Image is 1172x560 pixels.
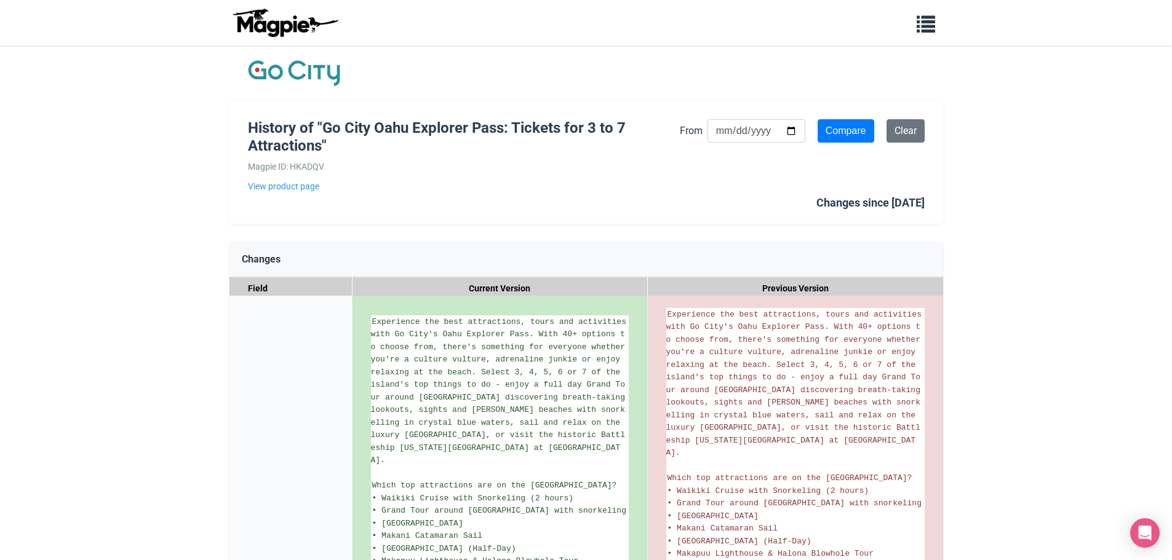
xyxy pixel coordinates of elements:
input: Compare [818,119,874,143]
a: Clear [887,119,925,143]
span: • [GEOGRAPHIC_DATA] [372,519,463,528]
span: Which top attractions are on the [GEOGRAPHIC_DATA]? [668,473,912,483]
span: Which top attractions are on the [GEOGRAPHIC_DATA]? [372,481,617,490]
img: logo-ab69f6fb50320c5b225c76a69d11143b.png [229,8,340,37]
span: • Waikiki Cruise with Snorkeling (2 hours) [372,494,574,503]
span: • [GEOGRAPHIC_DATA] (Half-Day) [372,544,516,553]
span: • Grand Tour around [GEOGRAPHIC_DATA] with snorkeling [372,506,626,515]
div: Previous Version [648,277,943,300]
span: • [GEOGRAPHIC_DATA] [668,511,759,521]
img: Company Logo [248,58,340,89]
div: Magpie ID: HKADQV [248,160,680,173]
span: • Grand Tour around [GEOGRAPHIC_DATA] with snorkeling [668,499,922,508]
label: From [680,123,703,139]
span: • [GEOGRAPHIC_DATA] (Half-Day) [668,537,811,546]
span: • Makani Catamaran Sail [372,531,482,540]
div: Changes [229,242,943,277]
span: Experience the best attractions, tours and activities with Go City's Oahu Explorer Pass. With 40+... [666,310,927,458]
div: Field [229,277,353,300]
div: Open Intercom Messenger [1130,518,1160,548]
span: • Waikiki Cruise with Snorkeling (2 hours) [668,486,869,495]
span: Experience the best attractions, tours and activities with Go City's Oahu Explorer Pass. With 40+... [371,317,631,465]
span: • Makapuu Lighthouse & Halona Blowhole Tour [668,549,874,558]
a: View product page [248,179,680,193]
div: Changes since [DATE] [816,194,925,212]
h1: History of "Go City Oahu Explorer Pass: Tickets for 3 to 7 Attractions" [248,119,680,155]
div: Current Version [353,277,648,300]
span: • Makani Catamaran Sail [668,524,778,533]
